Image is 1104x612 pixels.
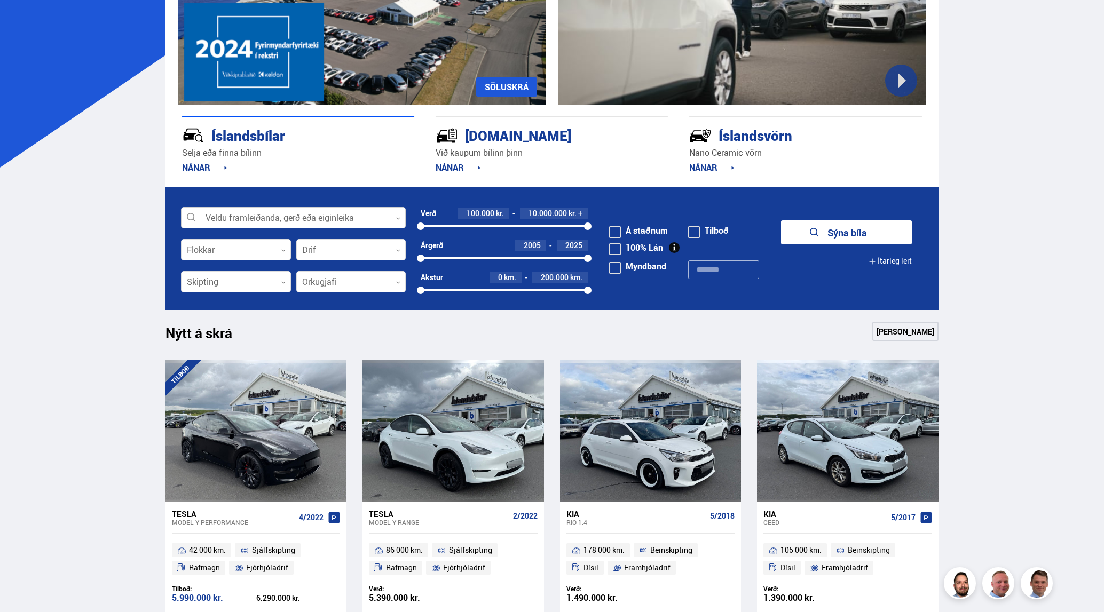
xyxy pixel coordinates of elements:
[299,513,324,522] span: 4/2022
[386,544,423,557] span: 86 000 km.
[780,544,822,557] span: 105 000 km.
[848,544,890,557] span: Beinskipting
[781,220,912,244] button: Sýna bíla
[710,512,735,520] span: 5/2018
[369,593,453,602] div: 5.390.000 kr.
[421,209,436,218] div: Verð
[763,519,886,526] div: Ceed
[524,240,541,250] span: 2005
[624,561,671,574] span: Framhjóladrif
[891,513,916,522] span: 5/2017
[443,561,485,574] span: Fjórhjóladrif
[369,585,453,593] div: Verð:
[172,509,295,519] div: Tesla
[566,585,651,593] div: Verð:
[565,240,582,250] span: 2025
[945,569,977,601] img: nhp88E3Fdnt1Opn2.png
[369,519,508,526] div: Model Y RANGE
[609,262,666,271] label: Myndband
[566,509,706,519] div: Kia
[609,226,668,235] label: Á staðnum
[246,561,288,574] span: Fjórhjóladrif
[1022,569,1054,601] img: FbJEzSuNWCJXmdc-.webp
[496,209,504,218] span: kr.
[165,325,251,347] h1: Nýtt á skrá
[436,162,481,173] a: NÁNAR
[763,509,886,519] div: Kia
[541,272,569,282] span: 200.000
[498,272,502,282] span: 0
[172,585,256,593] div: Tilboð:
[609,243,663,252] label: 100% Lán
[872,322,939,341] a: [PERSON_NAME]
[869,249,912,273] button: Ítarleg leit
[436,125,630,144] div: [DOMAIN_NAME]
[689,147,921,159] p: Nano Ceramic vörn
[529,208,567,218] span: 10.000.000
[566,593,651,602] div: 1.490.000 kr.
[763,585,848,593] div: Verð:
[570,273,582,282] span: km.
[436,147,668,159] p: Við kaupum bílinn þinn
[513,512,538,520] span: 2/2022
[386,561,417,574] span: Rafmagn
[688,226,729,235] label: Tilboð
[189,561,220,574] span: Rafmagn
[763,593,848,602] div: 1.390.000 kr.
[182,125,376,144] div: Íslandsbílar
[449,544,492,557] span: Sjálfskipting
[689,124,712,147] img: -Svtn6bYgwAsiwNX.svg
[182,147,414,159] p: Selja eða finna bílinn
[583,544,625,557] span: 178 000 km.
[504,273,516,282] span: km.
[822,561,868,574] span: Framhjóladrif
[189,544,226,557] span: 42 000 km.
[566,519,706,526] div: Rio 1.4
[182,162,227,173] a: NÁNAR
[984,569,1016,601] img: siFngHWaQ9KaOqBr.png
[689,162,735,173] a: NÁNAR
[780,561,795,574] span: Dísil
[436,124,458,147] img: tr5P-W3DuiFaO7aO.svg
[578,209,582,218] span: +
[569,209,577,218] span: kr.
[421,241,443,250] div: Árgerð
[650,544,692,557] span: Beinskipting
[583,561,598,574] span: Dísil
[256,594,341,602] div: 6.290.000 kr.
[182,124,204,147] img: JRvxyua_JYH6wB4c.svg
[252,544,295,557] span: Sjálfskipting
[172,593,256,602] div: 5.990.000 kr.
[689,125,884,144] div: Íslandsvörn
[172,519,295,526] div: Model Y PERFORMANCE
[476,77,537,97] a: SÖLUSKRÁ
[369,509,508,519] div: Tesla
[421,273,443,282] div: Akstur
[467,208,494,218] span: 100.000
[9,4,41,36] button: Open LiveChat chat widget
